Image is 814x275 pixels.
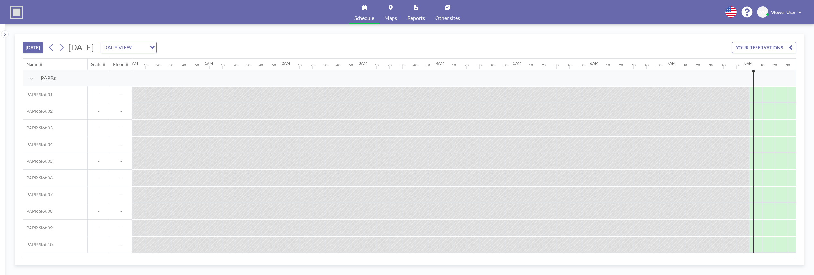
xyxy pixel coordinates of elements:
[590,61,598,66] div: 6AM
[435,15,460,21] span: Other sites
[407,15,425,21] span: Reports
[354,15,374,21] span: Schedule
[491,63,494,67] div: 40
[144,63,147,67] div: 10
[23,208,53,214] span: PAPR Slot 08
[110,242,132,247] span: -
[760,9,766,15] span: VU
[110,125,132,131] span: -
[221,63,225,67] div: 10
[735,63,739,67] div: 50
[88,192,110,197] span: -
[259,63,263,67] div: 40
[478,63,482,67] div: 30
[23,225,53,231] span: PAPR Slot 09
[23,42,43,53] button: [DATE]
[101,42,156,53] div: Search for option
[760,63,764,67] div: 10
[110,158,132,164] span: -
[503,63,507,67] div: 50
[426,63,430,67] div: 50
[786,63,790,67] div: 30
[234,63,237,67] div: 20
[349,63,353,67] div: 50
[23,175,53,181] span: PAPR Slot 06
[375,63,379,67] div: 10
[465,63,469,67] div: 20
[580,63,584,67] div: 50
[205,61,213,66] div: 1AM
[23,242,53,247] span: PAPR Slot 10
[110,192,132,197] span: -
[744,61,753,66] div: 8AM
[722,63,726,67] div: 40
[26,62,38,67] div: Name
[732,42,796,53] button: YOUR RESERVATIONS
[413,63,417,67] div: 40
[10,6,23,19] img: organization-logo
[436,61,444,66] div: 4AM
[311,63,314,67] div: 20
[272,63,276,67] div: 50
[88,142,110,147] span: -
[771,10,796,15] span: Viewer User
[619,63,623,67] div: 20
[388,63,392,67] div: 20
[246,63,250,67] div: 30
[88,158,110,164] span: -
[88,225,110,231] span: -
[110,142,132,147] span: -
[88,242,110,247] span: -
[667,61,676,66] div: 7AM
[23,192,53,197] span: PAPR Slot 07
[568,63,571,67] div: 40
[113,62,124,67] div: Floor
[632,63,636,67] div: 30
[709,63,713,67] div: 30
[336,63,340,67] div: 40
[110,208,132,214] span: -
[102,43,133,52] span: DAILY VIEW
[88,208,110,214] span: -
[41,75,56,81] span: PAPRs
[88,125,110,131] span: -
[156,63,160,67] div: 20
[529,63,533,67] div: 10
[282,61,290,66] div: 2AM
[23,92,53,97] span: PAPR Slot 01
[359,61,367,66] div: 3AM
[23,142,53,147] span: PAPR Slot 04
[645,63,649,67] div: 40
[23,108,53,114] span: PAPR Slot 02
[606,63,610,67] div: 10
[68,42,94,52] span: [DATE]
[542,63,546,67] div: 20
[195,63,199,67] div: 50
[88,92,110,97] span: -
[323,63,327,67] div: 30
[298,63,302,67] div: 10
[401,63,404,67] div: 30
[169,63,173,67] div: 30
[110,92,132,97] span: -
[134,43,146,52] input: Search for option
[773,63,777,67] div: 20
[452,63,456,67] div: 10
[182,63,186,67] div: 40
[385,15,397,21] span: Maps
[110,225,132,231] span: -
[88,175,110,181] span: -
[513,61,521,66] div: 5AM
[110,108,132,114] span: -
[88,108,110,114] span: -
[658,63,661,67] div: 50
[696,63,700,67] div: 20
[128,61,138,66] div: 12AM
[23,158,53,164] span: PAPR Slot 05
[683,63,687,67] div: 10
[555,63,559,67] div: 30
[23,125,53,131] span: PAPR Slot 03
[91,62,101,67] div: Seats
[110,175,132,181] span: -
